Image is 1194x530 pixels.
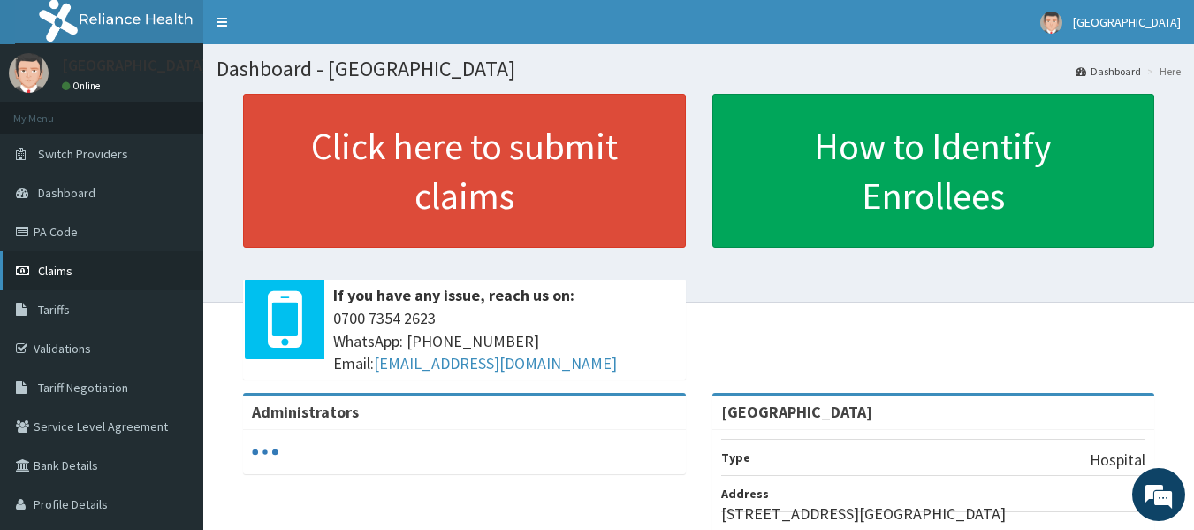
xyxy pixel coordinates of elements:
[333,307,677,375] span: 0700 7354 2623 WhatsApp: [PHONE_NUMBER] Email:
[38,185,95,201] span: Dashboard
[374,353,617,373] a: [EMAIL_ADDRESS][DOMAIN_NAME]
[1040,12,1062,34] img: User Image
[243,94,686,248] a: Click here to submit claims
[38,146,128,162] span: Switch Providers
[1073,14,1181,30] span: [GEOGRAPHIC_DATA]
[252,439,278,465] svg: audio-loading
[38,380,128,396] span: Tariff Negotiation
[38,263,72,279] span: Claims
[1143,64,1181,79] li: Here
[62,58,208,73] p: [GEOGRAPHIC_DATA]
[252,402,359,422] b: Administrators
[712,94,1155,248] a: How to Identify Enrollees
[62,80,104,92] a: Online
[721,449,750,465] b: Type
[721,486,769,502] b: Address
[217,58,1181,81] h1: Dashboard - [GEOGRAPHIC_DATA]
[333,285,574,305] b: If you have any issue, reach us on:
[1076,64,1141,79] a: Dashboard
[38,302,70,318] span: Tariffs
[721,402,872,422] strong: [GEOGRAPHIC_DATA]
[9,53,49,93] img: User Image
[1090,449,1145,472] p: Hospital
